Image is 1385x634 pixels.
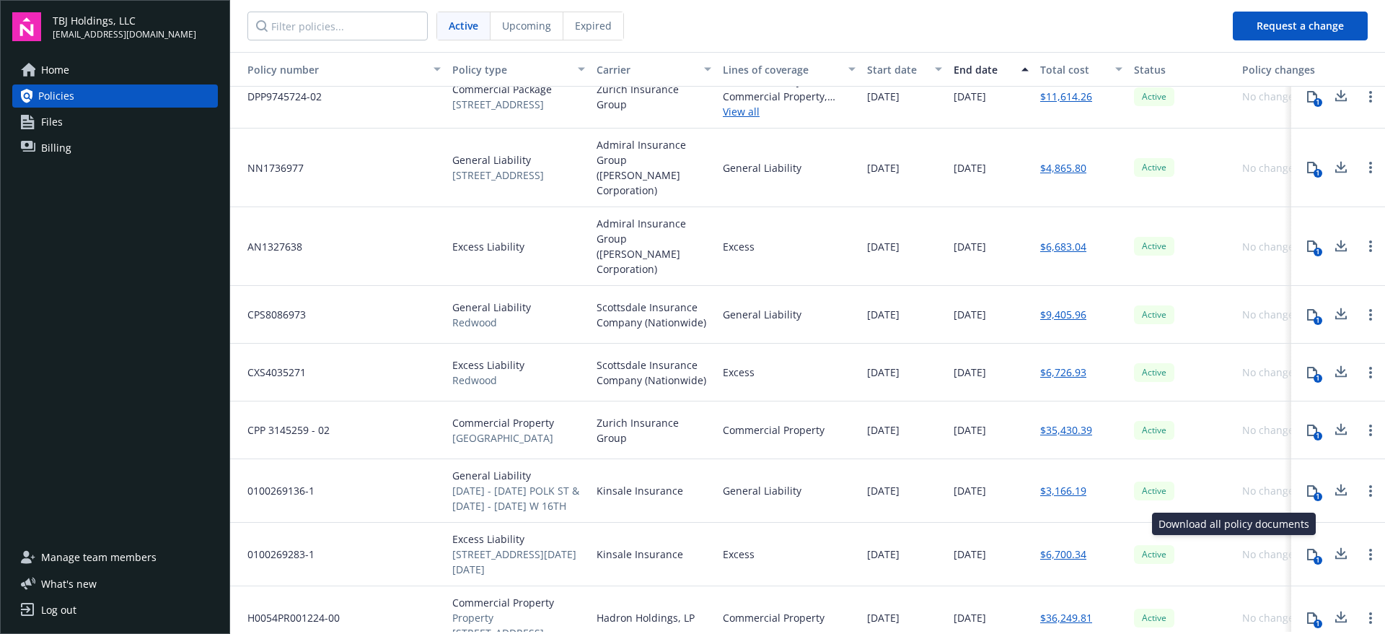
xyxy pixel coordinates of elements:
button: Request a change [1233,12,1368,40]
span: Redwood [452,373,524,388]
span: 0100269136-1 [236,483,315,498]
div: 1 [1314,492,1322,501]
span: What ' s new [41,576,97,591]
span: DPP9745724-02 [236,89,322,104]
div: Start date [867,62,926,77]
span: [DATE] [954,483,986,498]
button: 1 [1298,416,1327,445]
div: Carrier [597,62,695,77]
span: Active [1140,308,1169,321]
span: Active [1140,366,1169,379]
div: Commercial Property [723,610,825,625]
span: [DATE] [954,422,986,438]
div: No changes [1242,89,1299,104]
span: Expired [575,18,612,33]
div: 1 [1314,316,1322,325]
span: Policies [38,84,74,108]
span: [STREET_ADDRESS] [452,97,552,112]
span: Commercial Property [452,595,585,610]
span: [DATE] [867,422,900,438]
span: [DATE] [867,483,900,498]
a: $4,865.80 [1040,160,1086,175]
span: Active [1140,90,1169,103]
a: $35,430.39 [1040,422,1092,438]
span: Excess Liability [452,357,524,373]
span: Active [449,18,478,33]
span: Upcoming [502,18,551,33]
span: [DATE] [867,160,900,175]
button: 1 [1298,604,1327,633]
a: Open options [1362,88,1379,105]
span: Hadron Holdings, LP [597,610,695,625]
span: Redwood [452,315,531,330]
span: [STREET_ADDRESS][DATE][DATE] [452,547,585,577]
button: 1 [1298,232,1327,261]
span: Admiral Insurance Group ([PERSON_NAME] Corporation) [597,216,711,277]
span: [DATE] [954,610,986,625]
div: Status [1134,62,1231,77]
a: Files [12,110,218,134]
div: General Liability, Commercial Property, Commercial Auto Liability [723,74,856,104]
span: Kinsale Insurance [597,547,683,562]
span: Home [41,58,69,82]
div: General Liability [723,483,801,498]
div: Policy number [236,62,425,77]
button: 1 [1298,82,1327,111]
span: TBJ Holdings, LLC [53,13,196,28]
div: End date [954,62,1013,77]
button: End date [948,52,1034,87]
a: Manage team members [12,546,218,569]
div: 1 [1314,620,1322,628]
div: Excess [723,365,755,380]
a: $6,726.93 [1040,365,1086,380]
span: CPP 3145259 - 02 [236,422,330,438]
a: $11,614.26 [1040,89,1092,104]
span: Active [1140,161,1169,174]
span: Active [1140,424,1169,437]
div: Total cost [1040,62,1107,77]
span: [DATE] [867,547,900,562]
div: General Liability [723,307,801,322]
button: Lines of coverage [717,52,861,87]
a: $6,700.34 [1040,547,1086,562]
div: Excess [723,547,755,562]
a: Open options [1362,306,1379,323]
span: [DATE] [954,239,986,254]
a: $6,683.04 [1040,239,1086,254]
span: [DATE] - [DATE] POLK ST & [DATE] - [DATE] W 16TH [452,483,585,513]
a: Home [12,58,218,82]
span: [DATE] [867,239,900,254]
span: [DATE] [954,307,986,322]
div: 1 [1314,169,1322,178]
div: Toggle SortBy [236,62,425,77]
span: Scottsdale Insurance Company (Nationwide) [597,300,711,330]
span: Files [41,110,63,134]
input: Filter policies... [247,12,428,40]
span: [DATE] [867,365,900,380]
img: navigator-logo.svg [12,12,41,41]
span: [DATE] [954,365,986,380]
span: [DATE] [954,547,986,562]
span: General Liability [452,468,585,483]
a: Open options [1362,609,1379,627]
button: 1 [1298,358,1327,387]
div: Excess [723,239,755,254]
a: Open options [1362,422,1379,439]
div: No changes [1242,160,1299,175]
a: Open options [1362,364,1379,381]
div: No changes [1242,422,1299,438]
span: [DATE] [867,89,900,104]
span: AN1327638 [236,239,302,254]
div: 1 [1314,556,1322,565]
a: $9,405.96 [1040,307,1086,322]
span: [STREET_ADDRESS] [452,168,544,183]
div: Download all policy documents [1152,513,1316,535]
a: Policies [12,84,218,108]
span: Commercial Package [452,82,552,97]
span: NN1736977 [236,160,304,175]
span: [GEOGRAPHIC_DATA] [452,430,554,446]
span: CPS8086973 [236,307,306,322]
a: $36,249.81 [1040,610,1092,625]
span: General Liability [452,300,531,315]
span: Commercial Property [452,415,554,430]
